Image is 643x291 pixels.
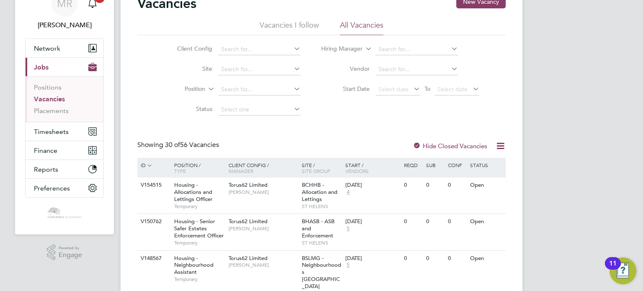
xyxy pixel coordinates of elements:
[174,203,224,210] span: Temporary
[468,178,504,193] div: Open
[424,178,446,193] div: 0
[345,225,351,232] span: 5
[378,85,409,93] span: Select date
[446,158,468,172] div: Conf
[302,181,337,203] span: BCHHB - Allocation and Lettings
[321,65,370,72] label: Vendor
[402,178,424,193] div: 0
[229,225,298,232] span: [PERSON_NAME]
[218,84,301,95] input: Search for...
[174,239,224,246] span: Temporary
[302,218,334,239] span: BHASB - ASB and Enforcement
[164,65,212,72] label: Site
[424,158,446,172] div: Sub
[468,251,504,266] div: Open
[302,167,330,174] span: Site Group
[402,214,424,229] div: 0
[174,255,213,276] span: Housing - Neighbourhood Assistant
[26,141,103,160] button: Finance
[413,142,487,150] label: Hide Closed Vacancies
[437,85,468,93] span: Select date
[218,104,301,116] input: Select one
[610,258,636,284] button: Open Resource Center, 11 new notifications
[47,245,82,260] a: Powered byEngage
[174,181,213,203] span: Housing - Allocations and Lettings Officer
[302,255,341,290] span: BSLMG - Neighbourhoods [GEOGRAPHIC_DATA]
[314,45,363,53] label: Hiring Manager
[468,158,504,172] div: Status
[59,252,82,259] span: Engage
[229,218,267,225] span: Torus62 Limited
[302,203,342,210] span: ST HELENS
[26,58,103,76] button: Jobs
[174,167,186,174] span: Type
[25,206,104,219] a: Go to home page
[424,251,446,266] div: 0
[609,263,617,274] div: 11
[229,181,267,188] span: Torus62 Limited
[34,107,69,115] a: Placements
[345,218,400,225] div: [DATE]
[446,178,468,193] div: 0
[218,64,301,75] input: Search for...
[229,189,298,196] span: [PERSON_NAME]
[343,158,402,178] div: Start /
[26,39,103,57] button: Network
[174,218,224,239] span: Housing - Senior Safer Estates Enforcement Officer
[260,20,319,35] li: Vacancies I follow
[139,158,168,173] div: ID
[174,276,224,283] span: Temporary
[345,189,351,196] span: 4
[302,239,342,246] span: ST HELENS
[345,255,400,262] div: [DATE]
[164,105,212,113] label: Status
[59,245,82,252] span: Powered by
[402,158,424,172] div: Reqd
[229,167,253,174] span: Manager
[226,158,300,178] div: Client Config /
[34,95,65,103] a: Vacancies
[157,85,205,93] label: Position
[218,44,301,55] input: Search for...
[321,85,370,93] label: Start Date
[345,182,400,189] div: [DATE]
[376,44,458,55] input: Search for...
[424,214,446,229] div: 0
[26,122,103,141] button: Timesheets
[26,160,103,178] button: Reports
[402,251,424,266] div: 0
[34,83,62,91] a: Positions
[34,128,69,136] span: Timesheets
[34,44,60,52] span: Network
[139,251,168,266] div: V148567
[34,184,70,192] span: Preferences
[34,165,58,173] span: Reports
[468,214,504,229] div: Open
[34,63,49,71] span: Jobs
[345,167,369,174] span: Vendors
[137,141,221,149] div: Showing
[165,141,219,149] span: 56 Vacancies
[345,262,351,269] span: 5
[165,141,180,149] span: 30 of
[34,147,57,155] span: Finance
[229,255,267,262] span: Torus62 Limited
[340,20,383,35] li: All Vacancies
[26,76,103,122] div: Jobs
[139,178,168,193] div: V154515
[446,214,468,229] div: 0
[46,206,82,219] img: castlefieldrecruitment-logo-retina.png
[26,179,103,197] button: Preferences
[422,83,433,94] span: To
[164,45,212,52] label: Client Config
[25,20,104,30] span: Mason Roberts
[168,158,226,178] div: Position /
[139,214,168,229] div: V150762
[446,251,468,266] div: 0
[300,158,344,178] div: Site /
[376,64,458,75] input: Search for...
[229,262,298,268] span: [PERSON_NAME]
